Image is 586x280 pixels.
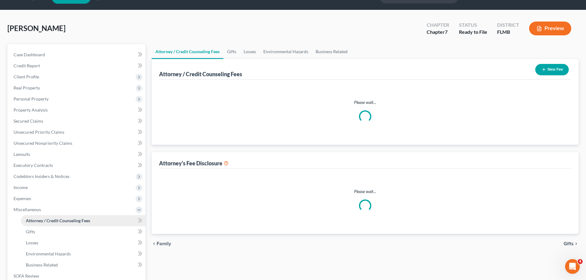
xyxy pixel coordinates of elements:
[159,160,229,167] div: Attorney's Fee Disclosure
[574,241,579,246] i: chevron_right
[223,44,240,59] a: Gifts
[9,149,146,160] a: Lawsuits
[21,215,146,226] a: Attorney / Credit Counseling Fees
[14,152,30,157] span: Lawsuits
[9,160,146,171] a: Executory Contracts
[14,52,45,57] span: Case Dashboard
[312,44,351,59] a: Business Related
[9,116,146,127] a: Secured Claims
[21,237,146,248] a: Losses
[14,118,43,124] span: Secured Claims
[529,22,571,35] button: Preview
[14,273,39,278] span: SOFA Review
[497,29,519,36] div: FLMB
[535,64,569,75] button: New Fee
[14,96,49,101] span: Personal Property
[14,196,31,201] span: Expenses
[157,241,171,246] span: Family
[564,241,574,246] span: Gifts
[459,29,487,36] div: Ready to File
[164,188,566,195] p: Please wait...
[164,99,566,105] p: Please wait...
[26,218,90,223] span: Attorney / Credit Counseling Fees
[14,163,53,168] span: Executory Contracts
[459,22,487,29] div: Status
[26,229,35,234] span: Gifts
[21,259,146,270] a: Business Related
[9,60,146,71] a: Credit Report
[564,241,579,246] button: Gifts chevron_right
[14,74,39,79] span: Client Profile
[21,226,146,237] a: Gifts
[159,70,242,78] div: Attorney / Credit Counseling Fees
[14,207,41,212] span: Miscellaneous
[445,29,448,35] span: 7
[9,127,146,138] a: Unsecured Priority Claims
[578,259,583,264] span: 4
[21,248,146,259] a: Environmental Hazards
[497,22,519,29] div: District
[14,185,28,190] span: Income
[14,63,40,68] span: Credit Report
[152,241,171,246] button: chevron_left Family
[240,44,260,59] a: Losses
[14,85,40,90] span: Real Property
[7,24,66,33] span: [PERSON_NAME]
[14,140,72,146] span: Unsecured Nonpriority Claims
[26,240,38,245] span: Losses
[9,105,146,116] a: Property Analysis
[565,259,580,274] iframe: Intercom live chat
[427,22,449,29] div: Chapter
[26,262,58,267] span: Business Related
[14,129,64,135] span: Unsecured Priority Claims
[14,174,70,179] span: Codebtors Insiders & Notices
[427,29,449,36] div: Chapter
[9,49,146,60] a: Case Dashboard
[14,107,48,112] span: Property Analysis
[152,241,157,246] i: chevron_left
[260,44,312,59] a: Environmental Hazards
[26,251,71,256] span: Environmental Hazards
[152,44,223,59] a: Attorney / Credit Counseling Fees
[9,138,146,149] a: Unsecured Nonpriority Claims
